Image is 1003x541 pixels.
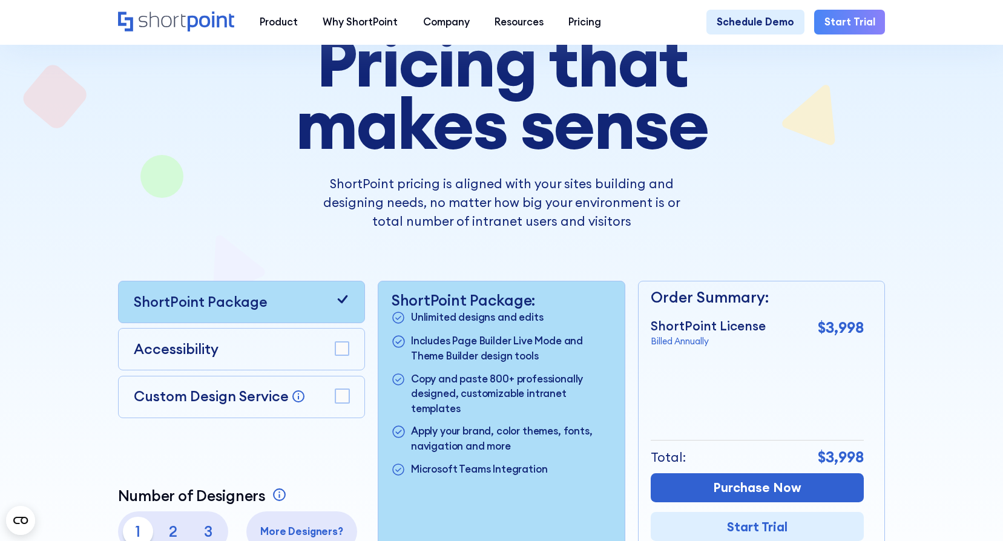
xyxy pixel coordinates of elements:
p: $3,998 [818,316,864,339]
p: ShortPoint pricing is aligned with your sites building and designing needs, no matter how big you... [314,174,689,231]
a: Home [118,11,235,33]
a: Start Trial [814,10,885,34]
div: Why ShortPoint [323,15,398,30]
a: Pricing [556,10,614,34]
h1: Pricing that makes sense [219,30,783,154]
p: Billed Annually [651,335,766,349]
a: Number of Designers [118,487,289,505]
a: Schedule Demo [706,10,804,34]
iframe: Chat Widget [942,483,1003,541]
a: Purchase Now [651,473,864,502]
p: $3,998 [818,446,864,468]
div: Product [260,15,298,30]
p: Custom Design Service [134,387,289,405]
p: ShortPoint Package: [391,292,612,310]
p: Total: [651,448,686,467]
div: Company [423,15,470,30]
a: Product [247,10,310,34]
a: Resources [482,10,556,34]
a: Start Trial [651,512,864,541]
button: Open CMP widget [6,506,35,535]
div: Pricing [568,15,601,30]
p: Order Summary: [651,286,864,309]
p: Includes Page Builder Live Mode and Theme Builder design tools [411,333,612,364]
p: Accessibility [134,339,219,360]
p: ShortPoint Package [134,292,268,313]
p: Unlimited designs and edits [411,310,544,326]
div: Resources [495,15,544,30]
p: Microsoft Teams Integration [411,462,548,478]
a: Company [410,10,482,34]
p: ShortPoint License [651,316,766,335]
p: More Designers? [252,524,352,539]
p: Apply your brand, color themes, fonts, navigation and more [411,424,612,454]
p: Number of Designers [118,487,266,505]
p: Copy and paste 800+ professionally designed, customizable intranet templates [411,372,612,417]
a: Why ShortPoint [310,10,410,34]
